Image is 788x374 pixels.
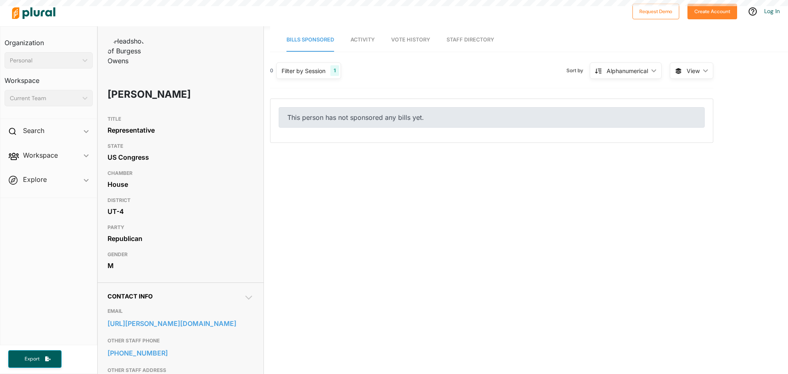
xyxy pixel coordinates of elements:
[108,205,254,218] div: UT-4
[447,28,494,52] a: Staff Directory
[282,67,325,75] div: Filter by Session
[108,259,254,272] div: M
[286,28,334,52] a: Bills Sponsored
[108,178,254,190] div: House
[764,7,780,15] a: Log In
[687,7,737,15] a: Create Account
[108,36,149,66] img: Headshot of Burgess Owens
[391,28,430,52] a: Vote History
[108,293,153,300] span: Contact Info
[108,232,254,245] div: Republican
[10,56,79,65] div: Personal
[108,250,254,259] h3: GENDER
[687,4,737,19] button: Create Account
[391,37,430,43] span: Vote History
[607,67,648,75] div: Alphanumerical
[350,37,375,43] span: Activity
[108,114,254,124] h3: TITLE
[108,151,254,163] div: US Congress
[108,223,254,232] h3: PARTY
[566,67,590,74] span: Sort by
[687,67,700,75] span: View
[108,124,254,136] div: Representative
[108,317,254,330] a: [URL][PERSON_NAME][DOMAIN_NAME]
[108,168,254,178] h3: CHAMBER
[632,7,679,15] a: Request Demo
[108,306,254,316] h3: EMAIL
[108,82,195,107] h1: [PERSON_NAME]
[8,350,62,368] button: Export
[270,67,273,74] div: 0
[10,94,79,103] div: Current Team
[279,107,705,128] div: This person has not sponsored any bills yet.
[108,141,254,151] h3: STATE
[19,356,45,363] span: Export
[350,28,375,52] a: Activity
[108,195,254,205] h3: DISTRICT
[23,126,44,135] h2: Search
[108,336,254,346] h3: OTHER STAFF PHONE
[5,31,93,49] h3: Organization
[330,65,339,76] div: 1
[286,37,334,43] span: Bills Sponsored
[108,347,254,359] a: [PHONE_NUMBER]
[5,69,93,87] h3: Workspace
[632,4,679,19] button: Request Demo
